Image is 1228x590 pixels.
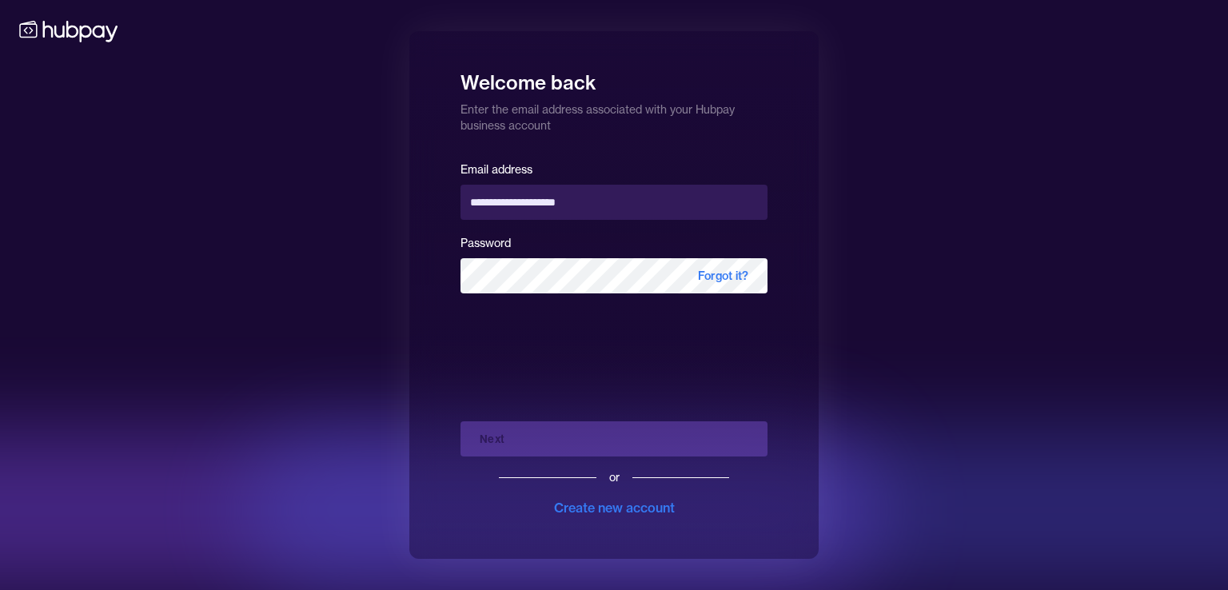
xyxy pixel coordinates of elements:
div: or [609,469,620,485]
p: Enter the email address associated with your Hubpay business account [460,95,767,134]
span: Forgot it? [679,258,767,293]
h1: Welcome back [460,60,767,95]
label: Email address [460,162,532,177]
div: Create new account [554,498,675,517]
label: Password [460,236,511,250]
